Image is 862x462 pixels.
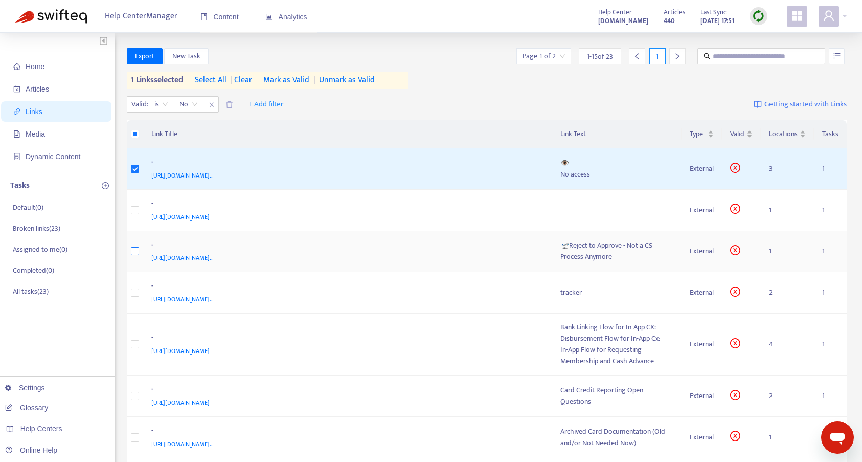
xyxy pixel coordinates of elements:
[730,287,740,297] span: close-circle
[172,51,200,62] span: New Task
[154,97,168,112] span: is
[690,246,714,257] div: External
[13,85,20,93] span: account-book
[833,52,841,59] span: unordered-list
[560,333,674,344] div: Disbursement Flow for In-App Cx:
[814,314,847,376] td: 1
[560,385,674,407] div: Card Credit Reporting Open Questions
[814,417,847,458] td: 1
[151,346,210,356] span: [URL][DOMAIN_NAME]
[13,265,54,276] p: Completed ( 0 )
[10,180,30,192] p: Tasks
[164,48,209,64] button: New Task
[13,202,43,213] p: Default ( 0 )
[13,153,20,160] span: container
[761,314,814,376] td: 4
[730,338,740,348] span: close-circle
[13,223,60,234] p: Broken links ( 23 )
[151,280,540,294] div: -
[241,96,291,113] button: + Add filter
[722,120,761,148] th: Valid
[13,63,20,70] span: home
[226,74,252,86] span: clear
[26,152,80,161] span: Dynamic Content
[560,240,674,262] div: 🛫Reject to Approve - Not a CS Process Anymore
[690,163,714,174] div: External
[769,128,798,140] span: Locations
[200,13,239,21] span: Content
[730,245,740,255] span: close-circle
[598,7,632,18] span: Help Center
[151,332,540,345] div: -
[151,157,540,170] div: -
[674,53,681,60] span: right
[664,7,685,18] span: Articles
[151,170,213,181] span: [URL][DOMAIN_NAME]..
[105,7,177,26] span: Help Center Manager
[127,48,163,64] button: Export
[195,74,226,86] span: select all
[700,15,734,27] strong: [DATE] 17:51
[13,244,67,255] p: Assigned to me ( 0 )
[5,384,45,392] a: Settings
[761,417,814,458] td: 1
[682,120,722,148] th: Type
[248,98,284,111] span: + Add filter
[754,100,762,108] img: image-link
[761,190,814,231] td: 1
[690,432,714,443] div: External
[730,204,740,214] span: close-circle
[13,130,20,138] span: file-image
[560,322,674,333] div: Bank Linking Flow for In-App CX:
[814,120,847,148] th: Tasks
[700,7,727,18] span: Last Sync
[587,51,613,62] span: 1 - 15 of 23
[690,339,714,350] div: External
[814,272,847,314] td: 1
[151,384,540,397] div: -
[127,97,150,112] span: Valid :
[265,13,273,20] span: area-chart
[135,51,154,62] span: Export
[151,425,540,438] div: -
[151,239,540,253] div: -
[20,425,62,433] span: Help Centers
[179,97,198,112] span: No
[560,169,674,180] div: No access
[791,10,803,22] span: appstore
[761,148,814,190] td: 3
[730,128,744,140] span: Valid
[761,272,814,314] td: 2
[265,13,307,21] span: Analytics
[814,376,847,417] td: 1
[560,344,674,367] div: In-App Flow for Requesting Membership and Cash Advance
[143,120,552,148] th: Link Title
[13,286,49,297] p: All tasks ( 23 )
[664,15,675,27] strong: 440
[633,53,641,60] span: left
[730,390,740,400] span: close-circle
[560,158,674,169] div: 👁️
[761,231,814,273] td: 1
[5,404,48,412] a: Glossary
[690,287,714,298] div: External
[598,15,648,27] a: [DOMAIN_NAME]
[649,48,666,64] div: 1
[151,198,540,211] div: -
[26,85,49,93] span: Articles
[13,108,20,115] span: link
[5,446,57,454] a: Online Help
[151,212,210,222] span: [URL][DOMAIN_NAME]
[829,48,845,64] button: unordered-list
[690,390,714,402] div: External
[26,107,42,116] span: Links
[754,96,847,113] a: Getting started with Links
[823,10,835,22] span: user
[761,376,814,417] td: 2
[730,163,740,173] span: close-circle
[102,182,109,189] span: plus-circle
[814,231,847,273] td: 1
[730,431,740,441] span: close-circle
[263,72,309,89] button: Mark as Valid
